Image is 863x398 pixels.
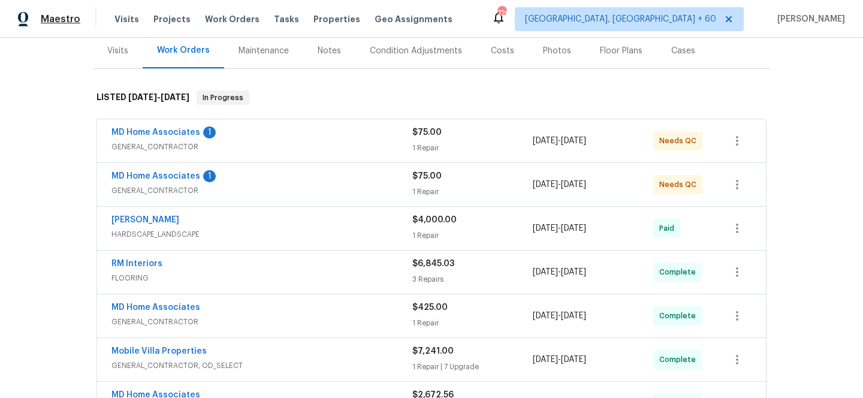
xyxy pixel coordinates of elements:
[93,79,770,117] div: LISTED [DATE]-[DATE]In Progress
[111,216,179,224] a: [PERSON_NAME]
[239,45,289,57] div: Maintenance
[659,354,701,366] span: Complete
[525,13,716,25] span: [GEOGRAPHIC_DATA], [GEOGRAPHIC_DATA] + 60
[412,303,448,312] span: $425.00
[128,93,157,101] span: [DATE]
[111,316,412,328] span: GENERAL_CONTRACTOR
[659,135,701,147] span: Needs QC
[111,185,412,197] span: GENERAL_CONTRACTOR
[41,13,80,25] span: Maestro
[412,347,454,355] span: $7,241.00
[533,180,558,189] span: [DATE]
[161,93,189,101] span: [DATE]
[497,7,506,19] div: 726
[533,179,586,191] span: -
[561,137,586,145] span: [DATE]
[274,15,299,23] span: Tasks
[412,216,457,224] span: $4,000.00
[533,135,586,147] span: -
[111,260,162,268] a: RM Interiors
[671,45,695,57] div: Cases
[659,222,679,234] span: Paid
[533,222,586,234] span: -
[412,172,442,180] span: $75.00
[659,310,701,322] span: Complete
[533,137,558,145] span: [DATE]
[111,172,200,180] a: MD Home Associates
[561,355,586,364] span: [DATE]
[111,360,412,372] span: GENERAL_CONTRACTOR, OD_SELECT
[313,13,360,25] span: Properties
[533,266,586,278] span: -
[412,128,442,137] span: $75.00
[111,128,200,137] a: MD Home Associates
[111,272,412,284] span: FLOORING
[114,13,139,25] span: Visits
[111,228,412,240] span: HARDSCAPE_LANDSCAPE
[128,93,189,101] span: -
[111,303,200,312] a: MD Home Associates
[533,354,586,366] span: -
[533,268,558,276] span: [DATE]
[412,230,533,242] div: 1 Repair
[561,180,586,189] span: [DATE]
[111,141,412,153] span: GENERAL_CONTRACTOR
[561,268,586,276] span: [DATE]
[203,126,216,138] div: 1
[412,186,533,198] div: 1 Repair
[533,312,558,320] span: [DATE]
[543,45,571,57] div: Photos
[318,45,341,57] div: Notes
[412,361,533,373] div: 1 Repair | 7 Upgrade
[153,13,191,25] span: Projects
[412,317,533,329] div: 1 Repair
[203,170,216,182] div: 1
[111,347,207,355] a: Mobile Villa Properties
[533,224,558,233] span: [DATE]
[198,92,248,104] span: In Progress
[659,266,701,278] span: Complete
[107,45,128,57] div: Visits
[205,13,259,25] span: Work Orders
[96,91,189,105] h6: LISTED
[773,13,845,25] span: [PERSON_NAME]
[600,45,642,57] div: Floor Plans
[533,310,586,322] span: -
[412,142,533,154] div: 1 Repair
[659,179,701,191] span: Needs QC
[412,273,533,285] div: 3 Repairs
[412,260,454,268] span: $6,845.03
[375,13,452,25] span: Geo Assignments
[157,44,210,56] div: Work Orders
[491,45,514,57] div: Costs
[561,224,586,233] span: [DATE]
[533,355,558,364] span: [DATE]
[561,312,586,320] span: [DATE]
[370,45,462,57] div: Condition Adjustments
